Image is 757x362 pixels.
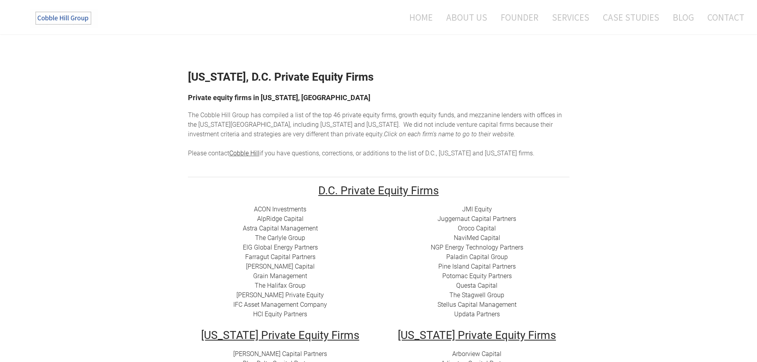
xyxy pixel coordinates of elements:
[233,350,327,358] a: [PERSON_NAME] Capital Partners
[236,291,324,299] a: [PERSON_NAME] Private Equity​
[440,7,493,28] a: About Us
[458,225,496,232] a: Oroco Capital
[255,234,305,242] a: The Carlyle Group
[597,7,665,28] a: Case Studies
[30,8,98,28] img: The Cobble Hill Group LLC
[188,205,373,319] div: ​​ ​​​
[201,329,359,342] u: [US_STATE] Private Equity Firms
[449,291,504,299] a: The Stagwell Group
[188,121,553,138] span: enture capital firms because their investment criteria and strategies are very different than pri...
[397,7,439,28] a: Home
[188,93,370,102] font: Private equity firms in [US_STATE], [GEOGRAPHIC_DATA]
[246,263,315,270] a: ​[PERSON_NAME] Capital
[384,130,515,138] em: Click on each firm's name to go to their website. ​
[462,205,492,213] a: JMI Equity
[188,149,534,157] span: Please contact if you have questions, corrections, or additions to the list of D.C., [US_STATE] a...
[452,350,501,358] a: Arborview Capital
[398,329,556,342] u: [US_STATE] Private Equity Firms
[446,253,508,261] a: Paladin Capital Group
[438,301,517,308] a: Stellus Capital Management
[701,7,744,28] a: Contact
[257,215,304,223] a: ​AlpRidge Capital
[253,272,307,280] a: Grain Management
[438,215,516,223] a: Juggernaut Capital Partners
[243,244,318,251] a: EIG Global Energy Partners
[229,149,259,157] a: Cobble Hill
[233,301,327,308] a: IFC Asset Management Company
[254,205,306,213] a: ACON Investments
[188,111,314,119] span: The Cobble Hill Group has compiled a list of t
[188,110,569,158] div: he top 46 private equity firms, growth equity funds, and mezzanine lenders with offices in the [U...
[438,263,516,270] a: Pine Island Capital Partners
[667,7,700,28] a: Blog
[245,253,316,261] a: Farragut Capital Partners
[243,225,318,232] a: ​Astra Capital Management
[318,184,439,197] u: D.C. Private Equity Firms
[253,310,307,318] a: HCI Equity Partners
[188,70,374,83] strong: [US_STATE], D.C. Private Equity Firms
[546,7,595,28] a: Services
[255,282,306,289] a: The Halifax Group
[442,272,512,280] a: ​Potomac Equity Partners
[495,7,544,28] a: Founder
[456,282,498,289] a: Questa Capital
[431,244,523,251] a: NGP Energy Technology Partners
[454,310,500,318] a: Updata Partners
[454,234,500,242] a: NaviMed Capital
